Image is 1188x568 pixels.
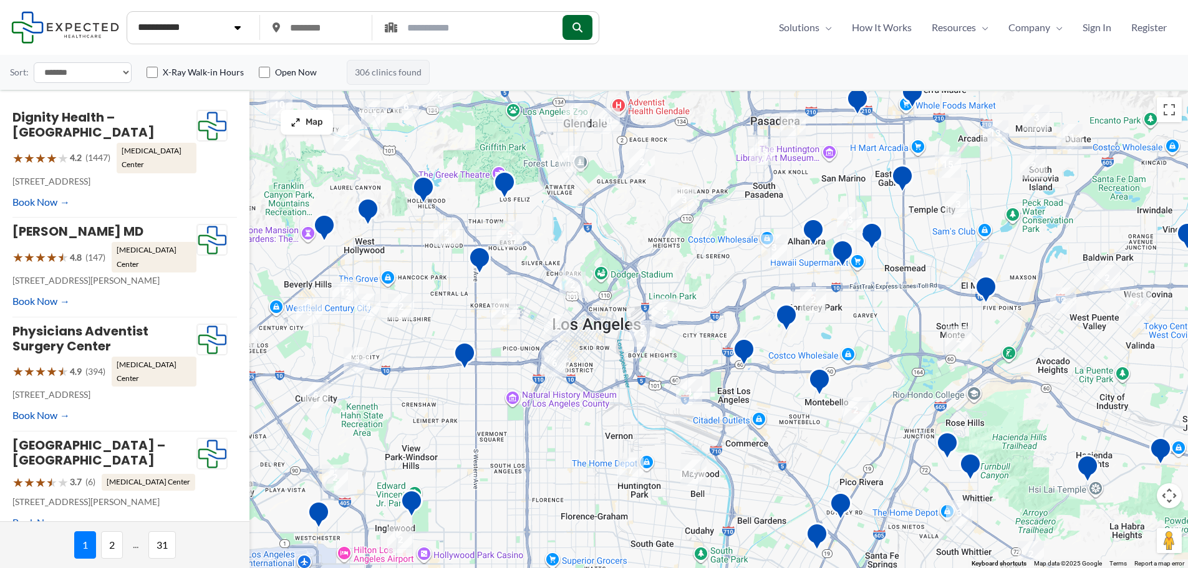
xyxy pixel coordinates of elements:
span: ★ [24,246,35,269]
div: Western Diagnostic Radiology by RADDICO &#8211; West Hollywood [357,198,379,229]
span: ★ [12,471,24,494]
span: Company [1008,18,1050,37]
span: (394) [85,363,105,380]
img: Expected Healthcare Logo [197,110,227,142]
div: Western Convalescent Hospital [453,342,476,373]
div: 4 [355,294,381,320]
span: 4.2 [70,150,82,166]
div: 5 [427,85,453,112]
div: 13 [982,120,1008,147]
span: 2 [101,531,123,559]
div: 5 [652,298,678,324]
div: 17 [558,146,584,172]
div: 3 [946,500,972,526]
label: Open Now [275,66,317,79]
a: Terms (opens in new tab) [1109,560,1127,567]
div: 10 [594,108,620,134]
div: 3 [344,347,370,373]
span: ★ [57,360,69,383]
a: Sign In [1073,18,1121,37]
div: 12 [332,279,359,306]
img: Expected Healthcare Logo [197,224,227,256]
span: ★ [12,147,24,170]
div: Edward R. Roybal Comprehensive Health Center [733,338,755,370]
span: ★ [12,246,24,269]
span: (1447) [85,150,110,166]
div: Downey MRI Center powered by RAYUS Radiology [806,522,828,554]
div: 2 [800,287,826,313]
div: 12 [563,103,589,129]
a: [PERSON_NAME] MD [12,223,143,240]
div: 10 [266,92,292,118]
span: 4.8 [70,249,82,266]
div: Unio Specialty Care – Gastroenterology – Temple City [891,165,914,196]
div: Mantro Mobile Imaging Llc [959,453,982,484]
div: 3 [1023,105,1050,131]
div: 4 [361,101,387,127]
span: (147) [85,249,105,266]
div: 2 [680,460,707,486]
label: Sort: [10,64,29,80]
label: X-Ray Walk-in Hours [163,66,244,79]
img: Expected Healthcare Logo - side, dark font, small [11,11,119,43]
p: [STREET_ADDRESS] [12,387,196,403]
span: Map [306,117,323,128]
button: Drag Pegman onto the map to open Street View [1157,528,1182,553]
div: Hacienda HTS Ultrasound [1076,455,1099,486]
div: 2 [1094,265,1120,291]
span: ★ [35,147,46,170]
span: Menu Toggle [819,18,832,37]
span: 306 clinics found [347,60,430,85]
div: Centrelake Imaging &#8211; El Monte [975,276,997,307]
span: ★ [46,360,57,383]
div: 2 [231,323,258,349]
div: Westchester Advanced Imaging [307,501,330,532]
a: Book Now [12,292,70,310]
button: Toggle fullscreen view [1157,97,1182,122]
p: [STREET_ADDRESS][PERSON_NAME] [12,272,196,289]
div: 6 [491,299,517,325]
div: 2 [544,314,570,340]
a: Book Now [12,193,70,211]
div: 3 [671,187,697,213]
span: ... [128,531,143,559]
div: 2 [629,149,655,175]
div: 11 [1056,124,1083,150]
span: [MEDICAL_DATA] Center [117,143,196,173]
a: SolutionsMenu Toggle [769,18,842,37]
img: Maximize [291,117,301,127]
div: Montes Medical Group, Inc. [936,431,959,463]
div: 2 [433,220,460,246]
div: PM Pediatric Urgent Care [901,80,924,112]
span: ★ [12,360,24,383]
span: Menu Toggle [1050,18,1063,37]
div: 2 [388,294,414,320]
div: Diagnostic Medical Group [1149,437,1172,469]
div: 2 [1020,153,1046,179]
div: 2 [387,527,413,553]
div: 13 [749,139,775,165]
div: 2 [843,397,869,423]
span: ★ [46,147,57,170]
p: [STREET_ADDRESS][PERSON_NAME] [12,494,196,510]
a: How It Works [842,18,922,37]
div: 3 [837,207,863,233]
div: 4 [780,112,806,138]
span: ★ [46,471,57,494]
div: 2 [945,326,972,352]
div: 4 [676,379,702,405]
div: 15 [935,152,961,178]
span: ★ [24,360,35,383]
button: Map [281,110,333,135]
div: 3 [945,191,971,218]
span: ★ [46,246,57,269]
span: How It Works [852,18,912,37]
img: Expected Healthcare Logo [197,438,227,469]
span: 3.7 [70,474,82,490]
div: 2 [334,125,360,151]
span: 31 [148,531,176,559]
a: Book Now [12,406,70,425]
div: Huntington Hospital [846,87,869,119]
div: Inglewood Advanced Imaging [400,489,423,521]
span: ★ [35,471,46,494]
